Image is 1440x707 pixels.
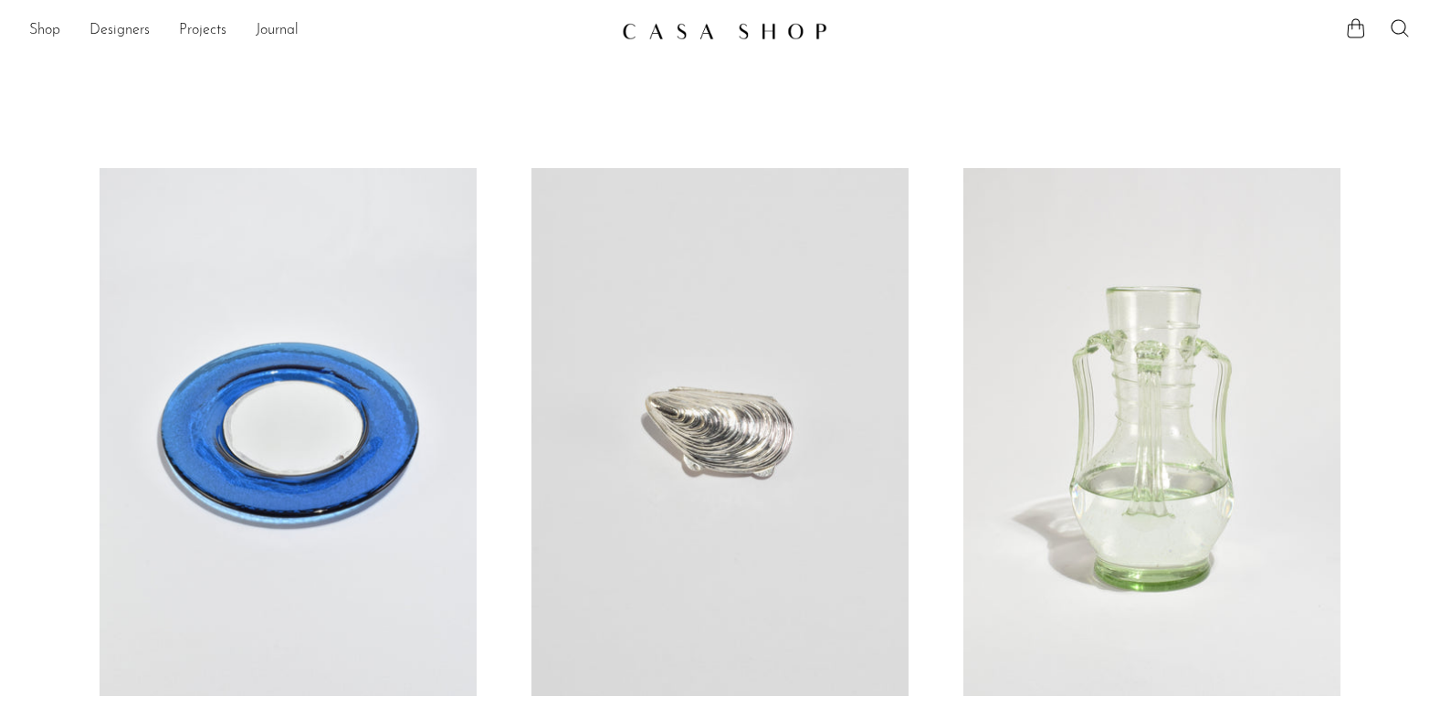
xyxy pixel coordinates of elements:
[29,16,607,47] nav: Desktop navigation
[179,19,226,43] a: Projects
[256,19,299,43] a: Journal
[29,16,607,47] ul: NEW HEADER MENU
[29,19,60,43] a: Shop
[89,19,150,43] a: Designers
